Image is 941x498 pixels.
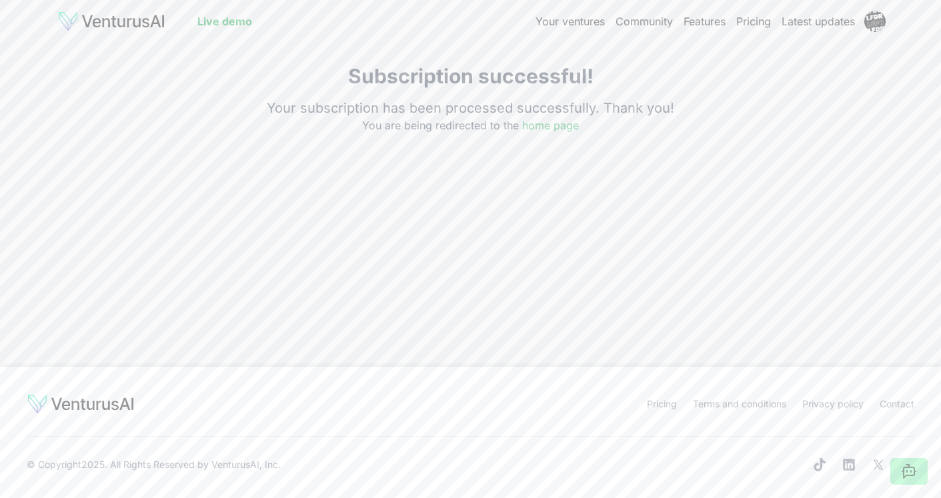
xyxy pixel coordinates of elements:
a: Your ventures [536,13,605,29]
a: Latest updates [782,13,855,29]
a: Pricing [736,13,771,29]
a: VenturusAI, Inc [211,459,278,470]
a: Community [616,13,673,29]
a: Live demo [197,13,252,29]
span: © Copyright 2025 . All Rights Reserved by . [27,458,281,471]
a: home page [522,119,579,132]
img: ACg8ocLpVGY_CZecl7sgZw2S3-Fi2qbUh63FiK9OQSFsWm-2MrE2FtLQ=s96-c [864,11,886,32]
img: logo [57,11,165,32]
a: Contact [880,398,914,409]
a: Pricing [647,398,677,409]
a: Terms and conditions [693,398,786,409]
h1: Subscription successful! [267,64,674,88]
p: Your subscription has been processed successfully. Thank you! [267,99,674,117]
img: logo [27,393,135,415]
a: Privacy policy [802,398,864,409]
span: You are being redirected to the [362,119,579,132]
a: Features [684,13,726,29]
